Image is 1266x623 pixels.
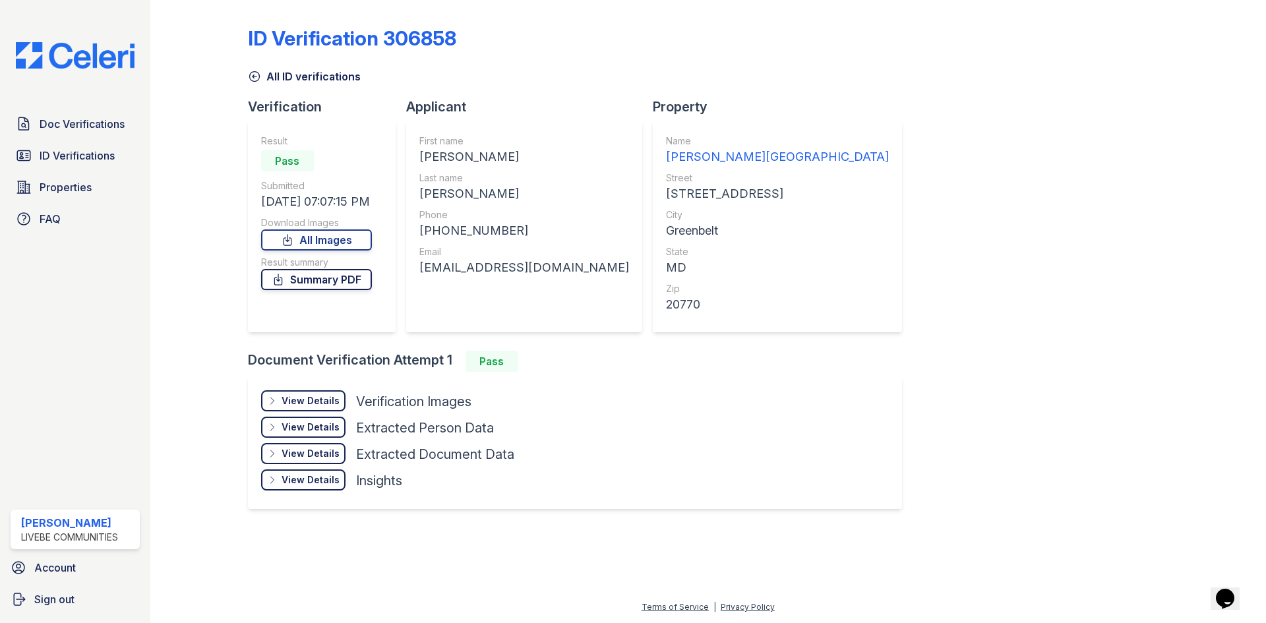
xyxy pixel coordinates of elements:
[419,222,629,240] div: [PHONE_NUMBER]
[5,554,145,581] a: Account
[40,211,61,227] span: FAQ
[419,245,629,258] div: Email
[282,394,340,407] div: View Details
[261,150,314,171] div: Pass
[40,116,125,132] span: Doc Verifications
[21,515,118,531] div: [PERSON_NAME]
[642,602,709,612] a: Terms of Service
[248,351,913,372] div: Document Verification Attempt 1
[261,179,372,193] div: Submitted
[666,282,889,295] div: Zip
[5,586,145,612] a: Sign out
[406,98,653,116] div: Applicant
[282,421,340,434] div: View Details
[466,351,518,372] div: Pass
[666,134,889,148] div: Name
[40,179,92,195] span: Properties
[248,69,361,84] a: All ID verifications
[666,185,889,203] div: [STREET_ADDRESS]
[666,222,889,240] div: Greenbelt
[261,193,372,211] div: [DATE] 07:07:15 PM
[419,258,629,277] div: [EMAIL_ADDRESS][DOMAIN_NAME]
[11,206,140,232] a: FAQ
[21,531,118,544] div: LiveBe Communities
[666,245,889,258] div: State
[261,269,372,290] a: Summary PDF
[356,471,402,490] div: Insights
[1211,570,1253,610] iframe: chat widget
[419,208,629,222] div: Phone
[713,602,716,612] div: |
[653,98,913,116] div: Property
[248,98,406,116] div: Verification
[261,216,372,229] div: Download Images
[356,445,514,463] div: Extracted Document Data
[356,392,471,411] div: Verification Images
[666,295,889,314] div: 20770
[666,208,889,222] div: City
[40,148,115,163] span: ID Verifications
[419,134,629,148] div: First name
[34,591,75,607] span: Sign out
[666,171,889,185] div: Street
[666,148,889,166] div: [PERSON_NAME][GEOGRAPHIC_DATA]
[356,419,494,437] div: Extracted Person Data
[666,134,889,166] a: Name [PERSON_NAME][GEOGRAPHIC_DATA]
[11,174,140,200] a: Properties
[419,185,629,203] div: [PERSON_NAME]
[282,447,340,460] div: View Details
[11,142,140,169] a: ID Verifications
[34,560,76,576] span: Account
[282,473,340,487] div: View Details
[419,148,629,166] div: [PERSON_NAME]
[721,602,775,612] a: Privacy Policy
[11,111,140,137] a: Doc Verifications
[666,258,889,277] div: MD
[248,26,456,50] div: ID Verification 306858
[5,42,145,69] img: CE_Logo_Blue-a8612792a0a2168367f1c8372b55b34899dd931a85d93a1a3d3e32e68fde9ad4.png
[261,229,372,251] a: All Images
[419,171,629,185] div: Last name
[261,134,372,148] div: Result
[261,256,372,269] div: Result summary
